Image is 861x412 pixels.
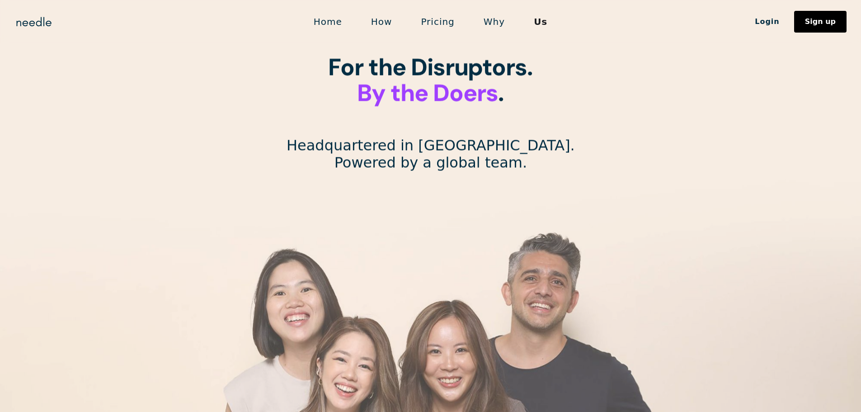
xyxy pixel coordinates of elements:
a: Home [299,12,357,31]
a: Login [740,14,794,29]
div: Sign up [805,18,836,25]
h1: For the Disruptors. ‍ . ‍ [328,54,532,132]
a: Us [519,12,562,31]
a: How [357,12,407,31]
a: Sign up [794,11,847,33]
a: Why [469,12,519,31]
span: By the Doers [358,78,499,109]
a: Pricing [406,12,469,31]
p: Headquartered in [GEOGRAPHIC_DATA]. Powered by a global team. [287,137,575,171]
